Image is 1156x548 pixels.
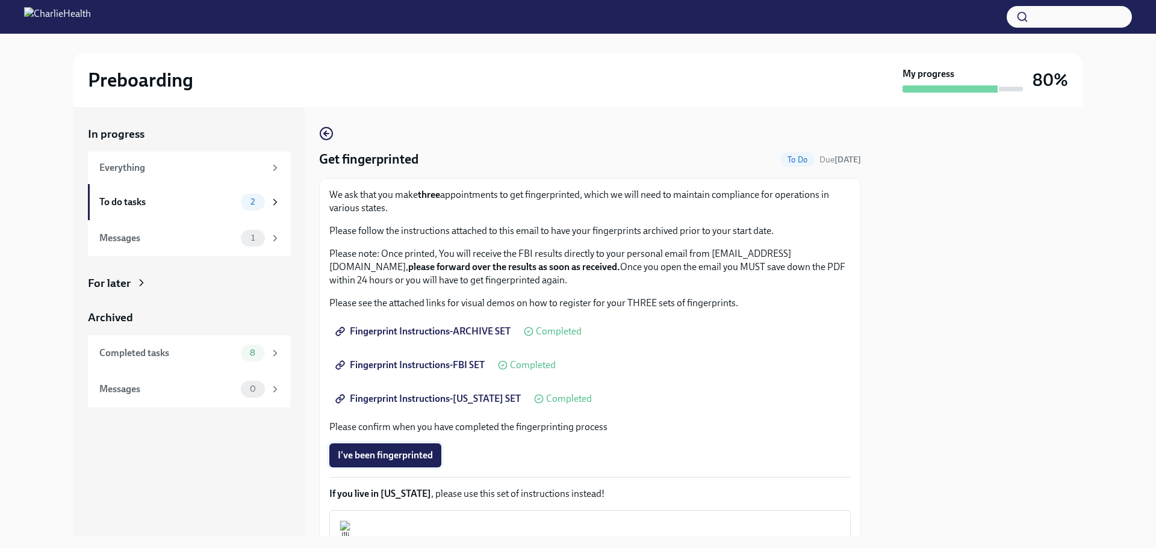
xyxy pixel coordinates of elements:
p: Please follow the instructions attached to this email to have your fingerprints archived prior to... [329,224,851,238]
a: Fingerprint Instructions-FBI SET [329,353,493,377]
span: 2 [243,197,262,206]
span: Fingerprint Instructions-ARCHIVE SET [338,325,511,337]
a: To do tasks2 [88,184,290,220]
span: I've been fingerprinted [338,449,433,461]
p: Please confirm when you have completed the fingerprinting process [329,420,851,434]
span: 8 [243,348,263,357]
span: 1 [244,233,262,242]
strong: please forward over the results as soon as received. [408,261,620,272]
div: To do tasks [99,195,236,209]
a: Fingerprint Instructions-ARCHIVE SET [329,319,519,343]
p: Please note: Once printed, You will receive the FBI results directly to your personal email from ... [329,247,851,287]
div: Messages [99,383,236,396]
div: Everything [99,161,265,174]
span: To Do [780,155,815,164]
a: Messages1 [88,220,290,256]
strong: three [418,189,440,200]
span: 0 [243,384,263,393]
a: Everything [88,152,290,184]
a: Completed tasks8 [88,335,290,371]
span: Fingerprint Instructions-[US_STATE] SET [338,393,521,405]
strong: My progress [903,67,954,81]
span: September 4th, 2025 09:00 [819,154,861,165]
div: Messages [99,232,236,245]
img: CharlieHealth [24,7,91,26]
div: Completed tasks [99,346,236,360]
strong: [DATE] [834,155,861,165]
h4: Get fingerprinted [319,150,418,168]
h2: Preboarding [88,68,193,92]
div: For later [88,276,131,291]
p: Please see the attached links for visual demos on how to register for your THREE sets of fingerpr... [329,297,851,310]
p: We ask that you make appointments to get fingerprinted, which we will need to maintain compliance... [329,188,851,215]
a: Messages0 [88,371,290,407]
a: In progress [88,126,290,142]
a: For later [88,276,290,291]
h3: 80% [1033,69,1068,91]
a: Archived [88,310,290,325]
span: Completed [510,360,556,370]
p: , please use this set of instructions instead! [329,487,851,500]
a: Fingerprint Instructions-[US_STATE] SET [329,387,529,411]
span: Due [819,155,861,165]
button: I've been fingerprinted [329,443,441,467]
span: Completed [546,394,592,404]
span: Fingerprint Instructions-FBI SET [338,359,485,371]
strong: If you live in [US_STATE] [329,488,431,499]
span: Completed [536,327,582,336]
